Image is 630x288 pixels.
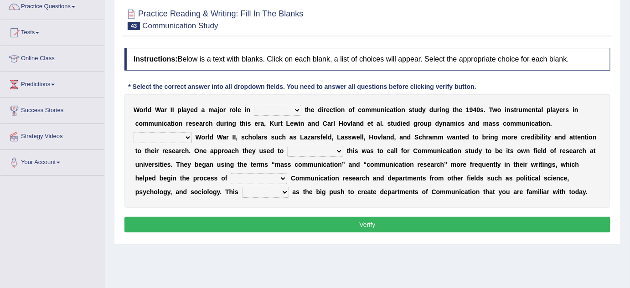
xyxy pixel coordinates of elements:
[315,120,320,127] b: d
[158,120,162,127] b: n
[360,134,362,141] b: l
[326,134,328,141] b: l
[382,120,384,127] b: .
[443,120,447,127] b: n
[403,120,406,127] b: e
[377,120,380,127] b: a
[566,106,569,113] b: s
[240,120,242,127] b: t
[194,106,198,113] b: d
[468,120,472,127] b: a
[483,120,489,127] b: m
[149,120,154,127] b: m
[424,120,428,127] b: u
[274,134,279,141] b: u
[361,106,366,113] b: o
[347,120,351,127] b: v
[208,106,214,113] b: m
[236,106,238,113] b: l
[345,134,348,141] b: s
[142,21,218,30] small: Communication Study
[245,134,248,141] b: c
[398,106,402,113] b: o
[573,106,574,113] b: i
[124,7,304,30] h2: Practice Reading & Writing: Fill In The Blanks
[466,106,470,113] b: 1
[323,120,327,127] b: C
[492,106,497,113] b: w
[134,55,178,63] b: Instructions:
[418,120,420,127] b: r
[0,124,104,147] a: Strategy Videos
[258,134,262,141] b: a
[366,106,371,113] b: m
[124,217,610,232] button: Verify
[381,134,383,141] b: l
[139,106,144,113] b: o
[516,120,522,127] b: m
[442,106,446,113] b: n
[491,134,495,141] b: n
[414,134,418,141] b: S
[472,120,476,127] b: n
[396,106,398,113] b: i
[367,120,371,127] b: e
[532,120,535,127] b: c
[352,120,356,127] b: a
[348,134,352,141] b: s
[143,120,148,127] b: m
[167,120,171,127] b: a
[538,106,542,113] b: a
[219,106,223,113] b: o
[300,120,305,127] b: n
[332,134,334,141] b: ,
[161,106,165,113] b: a
[299,120,300,127] b: i
[390,134,394,141] b: d
[186,120,188,127] b: r
[262,134,264,141] b: r
[311,120,315,127] b: n
[199,120,203,127] b: a
[339,120,343,127] b: H
[245,106,247,113] b: i
[477,106,480,113] b: 0
[315,134,317,141] b: r
[387,106,390,113] b: c
[318,106,322,113] b: d
[320,134,323,141] b: f
[482,134,486,141] b: b
[170,106,172,113] b: I
[333,120,335,127] b: l
[381,106,385,113] b: n
[385,106,387,113] b: i
[352,106,355,113] b: f
[387,120,391,127] b: s
[148,106,152,113] b: d
[144,106,146,113] b: r
[155,106,161,113] b: W
[553,106,556,113] b: a
[542,120,547,127] b: o
[377,134,381,141] b: v
[247,106,251,113] b: n
[505,106,507,113] b: i
[420,120,424,127] b: o
[191,106,194,113] b: e
[337,134,341,141] b: L
[208,134,210,141] b: l
[422,134,426,141] b: h
[383,134,387,141] b: a
[453,106,455,113] b: t
[124,82,480,92] div: * Select the correct answer into all dropdown fields. You need to answer all questions before cli...
[341,134,345,141] b: a
[173,120,175,127] b: i
[547,120,551,127] b: n
[528,106,532,113] b: e
[447,134,452,141] b: w
[525,134,527,141] b: r
[371,106,377,113] b: m
[511,134,514,141] b: r
[551,106,553,113] b: l
[494,134,498,141] b: g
